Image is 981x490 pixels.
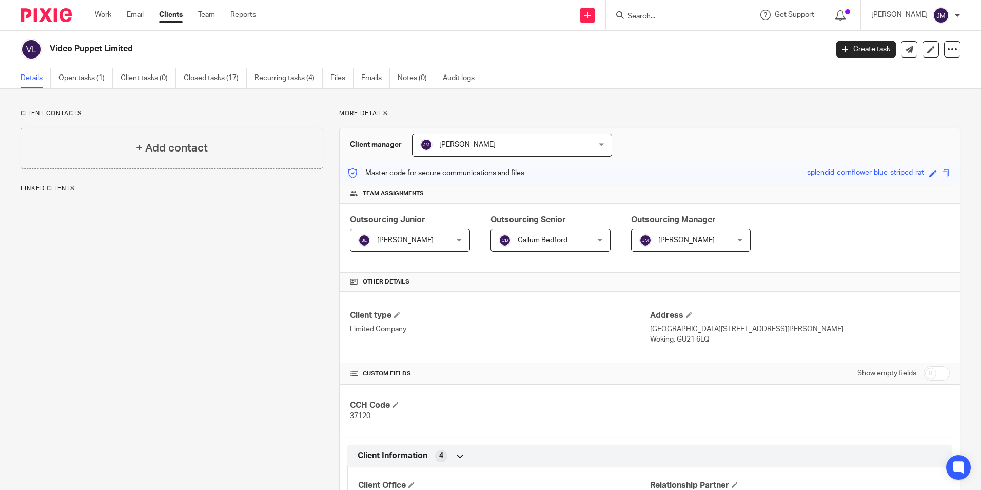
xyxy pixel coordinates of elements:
[136,140,208,156] h4: + Add contact
[127,10,144,20] a: Email
[650,310,950,321] h4: Address
[358,234,370,247] img: svg%3E
[490,216,566,224] span: Outsourcing Senior
[350,370,650,378] h4: CUSTOM FIELDS
[639,234,652,247] img: svg%3E
[626,12,719,22] input: Search
[50,44,666,54] h2: Video Puppet Limited
[58,68,113,88] a: Open tasks (1)
[363,278,409,286] span: Other details
[807,167,924,179] div: splendid-cornflower-blue-striped-rat
[350,412,370,420] span: 37120
[350,140,402,150] h3: Client manager
[439,450,443,461] span: 4
[836,41,896,58] a: Create task
[518,237,567,244] span: Callum Bedford
[377,237,434,244] span: [PERSON_NAME]
[21,8,72,22] img: Pixie
[198,10,215,20] a: Team
[631,216,716,224] span: Outsourcing Manager
[443,68,482,88] a: Audit logs
[184,68,247,88] a: Closed tasks (17)
[21,68,51,88] a: Details
[775,11,814,18] span: Get Support
[933,7,949,24] img: svg%3E
[420,139,433,151] img: svg%3E
[857,368,916,379] label: Show empty fields
[330,68,354,88] a: Files
[398,68,435,88] a: Notes (0)
[871,10,928,20] p: [PERSON_NAME]
[650,324,950,334] p: [GEOGRAPHIC_DATA][STREET_ADDRESS][PERSON_NAME]
[230,10,256,20] a: Reports
[658,237,715,244] span: [PERSON_NAME]
[499,234,511,247] img: svg%3E
[21,109,323,118] p: Client contacts
[650,334,950,345] p: Woking, GU21 6LQ
[339,109,960,118] p: More details
[350,216,425,224] span: Outsourcing Junior
[254,68,323,88] a: Recurring tasks (4)
[358,450,427,461] span: Client Information
[121,68,176,88] a: Client tasks (0)
[350,400,650,411] h4: CCH Code
[361,68,390,88] a: Emails
[350,324,650,334] p: Limited Company
[363,190,424,198] span: Team assignments
[95,10,111,20] a: Work
[347,168,524,178] p: Master code for secure communications and files
[159,10,183,20] a: Clients
[21,39,42,60] img: svg%3E
[350,310,650,321] h4: Client type
[439,141,496,148] span: [PERSON_NAME]
[21,184,323,193] p: Linked clients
